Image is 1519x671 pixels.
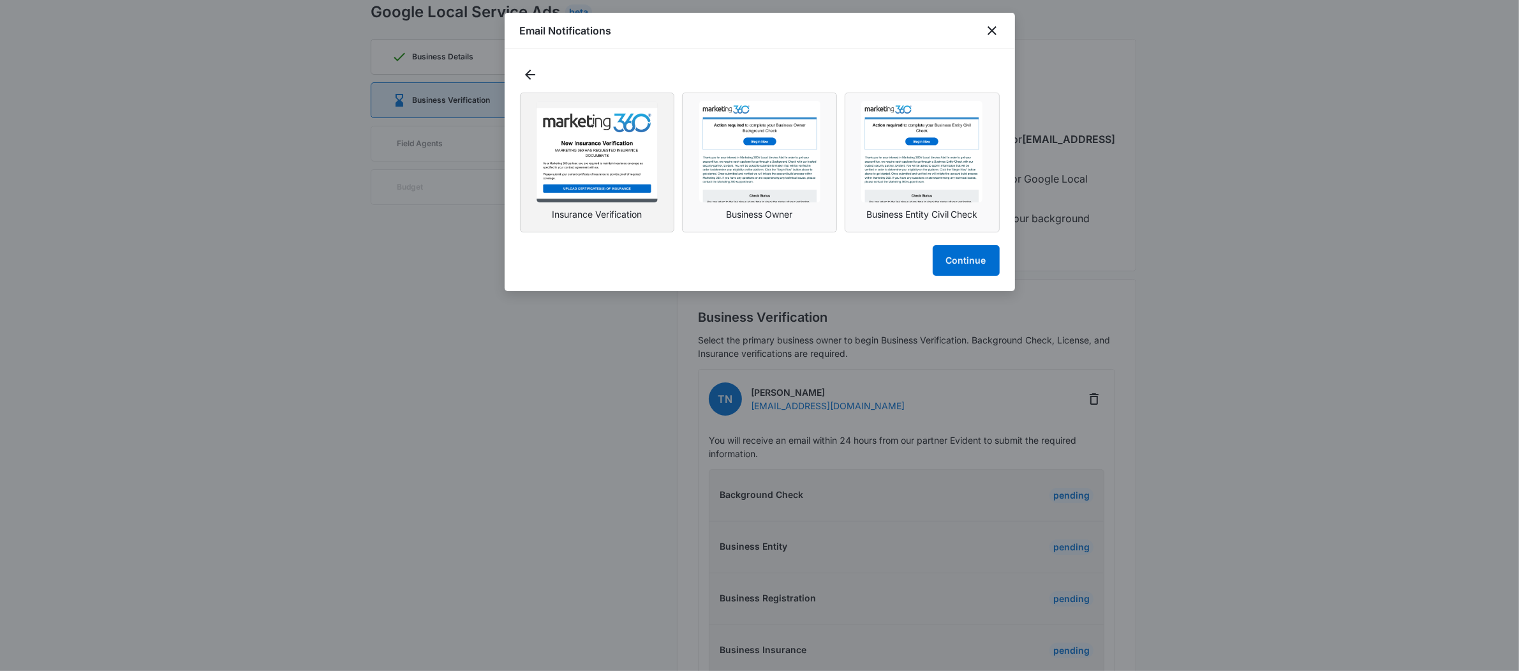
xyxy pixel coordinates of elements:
button: close [984,23,1000,38]
img: Business Owner [699,101,820,202]
button: Business Entity Civil Check [845,93,1000,232]
p: Insurance Verification [552,210,642,219]
h1: Email Notifications [520,23,612,38]
img: Insurance Verification [537,101,658,202]
img: Business Entity Civil Check [861,101,982,202]
button: Continue [933,245,1000,276]
p: Business Owner [726,210,792,219]
button: Business Owner [682,93,837,232]
button: Back [520,64,540,85]
button: Insurance Verification [520,93,675,232]
p: Business Entity Civil Check [866,210,978,219]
